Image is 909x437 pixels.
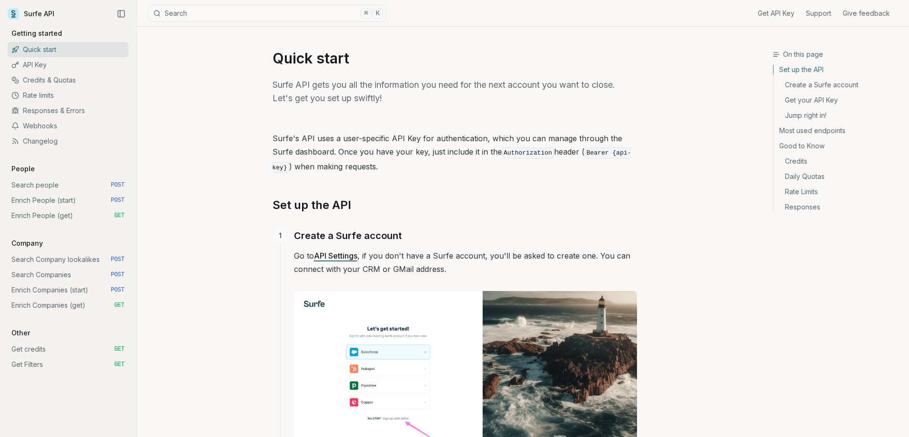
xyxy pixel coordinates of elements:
[8,164,39,174] p: People
[361,8,371,19] kbd: ⌘
[8,342,128,357] a: Get credits GET
[373,8,383,19] kbd: K
[773,154,901,169] a: Credits
[272,132,637,175] p: Surfe's API uses a user-specific API Key for authentication, which you can manage through the Sur...
[111,181,125,189] span: POST
[773,50,901,59] h3: On this page
[773,184,901,199] a: Rate Limits
[773,169,901,184] a: Daily Quotas
[272,50,637,67] h1: Quick start
[773,65,901,77] a: Set up the API
[502,147,554,158] code: Authorization
[111,256,125,263] span: POST
[806,9,831,18] a: Support
[114,361,125,368] span: GET
[773,123,901,138] a: Most used endpoints
[773,77,901,93] a: Create a Surfe account
[8,357,128,372] a: Get Filters GET
[8,252,128,267] a: Search Company lookalikes POST
[8,239,47,248] p: Company
[8,193,128,208] a: Enrich People (start) POST
[8,73,128,88] a: Credits & Quotas
[773,199,901,212] a: Responses
[114,212,125,219] span: GET
[114,7,128,21] button: Collapse Sidebar
[758,9,794,18] a: Get API Key
[272,78,637,105] p: Surfe API gets you all the information you need for the next account you want to close. Let's get...
[111,271,125,279] span: POST
[111,197,125,204] span: POST
[8,267,128,282] a: Search Companies POST
[8,328,34,338] p: Other
[148,5,387,22] button: Search⌘K
[294,249,637,276] p: Go to , if you don't have a Surfe account, you'll be asked to create one. You can connect with yo...
[8,298,128,313] a: Enrich Companies (get) GET
[114,302,125,309] span: GET
[8,103,128,118] a: Responses & Errors
[8,118,128,134] a: Webhooks
[8,42,128,57] a: Quick start
[8,57,128,73] a: API Key
[8,7,54,21] a: Surfe API
[8,282,128,298] a: Enrich Companies (start) POST
[8,88,128,103] a: Rate limits
[272,198,351,213] a: Set up the API
[8,177,128,193] a: Search people POST
[114,345,125,353] span: GET
[8,134,128,149] a: Changelog
[8,29,66,38] p: Getting started
[294,228,402,243] a: Create a Surfe account
[773,108,901,123] a: Jump right in!
[111,286,125,294] span: POST
[314,251,357,260] a: API Settings
[8,208,128,223] a: Enrich People (get) GET
[773,93,901,108] a: Get your API Key
[843,9,890,18] a: Give feedback
[773,138,901,154] a: Good to Know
